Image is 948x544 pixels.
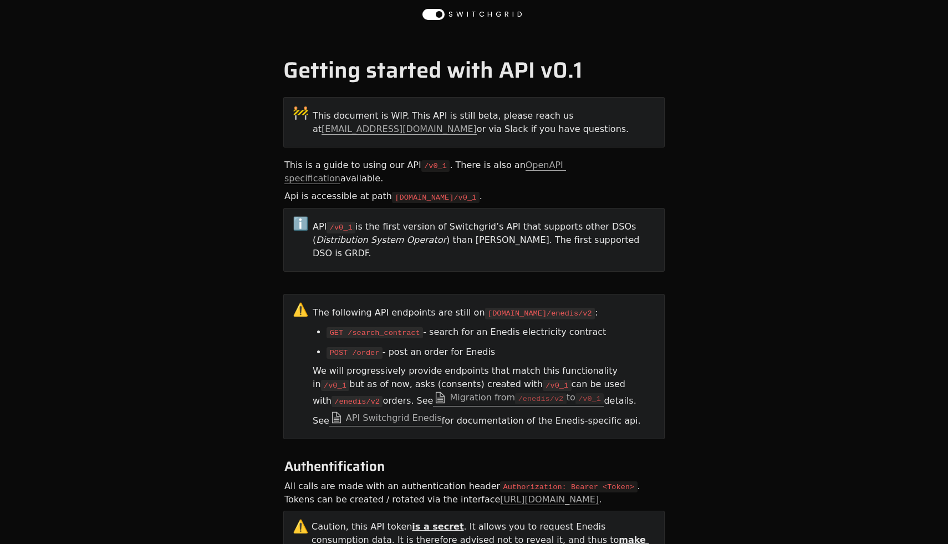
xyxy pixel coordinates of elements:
code: /enedis/v2 [515,393,566,404]
span: API Switchgrid Enedis [346,413,442,424]
code: /v0_1 [321,380,350,391]
code: /v0_1 [543,380,572,391]
code: /v0_1 [421,160,450,171]
span: ⚠️ [293,519,309,534]
div: All calls are made with an authentication header . Tokens can be created / rotated via the interf... [283,478,665,508]
div: See for documentation of the Enedis-specific api. [312,410,655,429]
a: API Switchgrid Enedis [329,415,442,426]
em: Distribution System Operator [316,235,446,245]
div: We will progressively provide endpoints that match this functionality in but as of now, asks (con... [312,363,655,409]
span: Migration from to [450,392,604,404]
code: Authorization: Bearer <Token> [500,481,637,492]
code: GET /search_contract [327,327,423,338]
h1: Getting started with API v0.1 [283,57,665,84]
code: /enedis/v2 [332,396,383,407]
span: ℹ️ [293,216,309,231]
code: [DOMAIN_NAME]/enedis/v2 [485,308,595,319]
a: [URL][DOMAIN_NAME] [500,494,599,505]
span: ⚠️ [293,302,309,317]
span: 🚧 [293,105,309,120]
div: The following API endpoints are still on : [312,304,655,321]
code: /v0_1 [575,393,604,404]
a: Migration from/enedis/v2to/v0_1 [433,395,604,406]
a: OpenAPI specification [284,160,566,184]
div: Api is accessible at path . [283,188,665,205]
span: SWITCHGRID [448,9,526,20]
code: [DOMAIN_NAME]/v0_1 [392,192,480,203]
code: /v0_1 [327,222,355,233]
div: This document is WIP. This API is still beta, please reach us at or via Slack if you have questions. [312,108,655,138]
a: [EMAIL_ADDRESS][DOMAIN_NAME] [322,124,477,135]
li: - search for an Enedis electricity contract [327,322,655,342]
span: is a secret [412,521,463,532]
code: POST /order [327,347,383,358]
div: API is the first version of Switchgrid’s API that supports other DSOs ( ) than [PERSON_NAME]. The... [312,218,655,262]
span: Authentification [284,456,385,477]
li: - post an order for Enedis [327,342,655,362]
div: This is a guide to using our API . There is also an available. [283,157,665,187]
